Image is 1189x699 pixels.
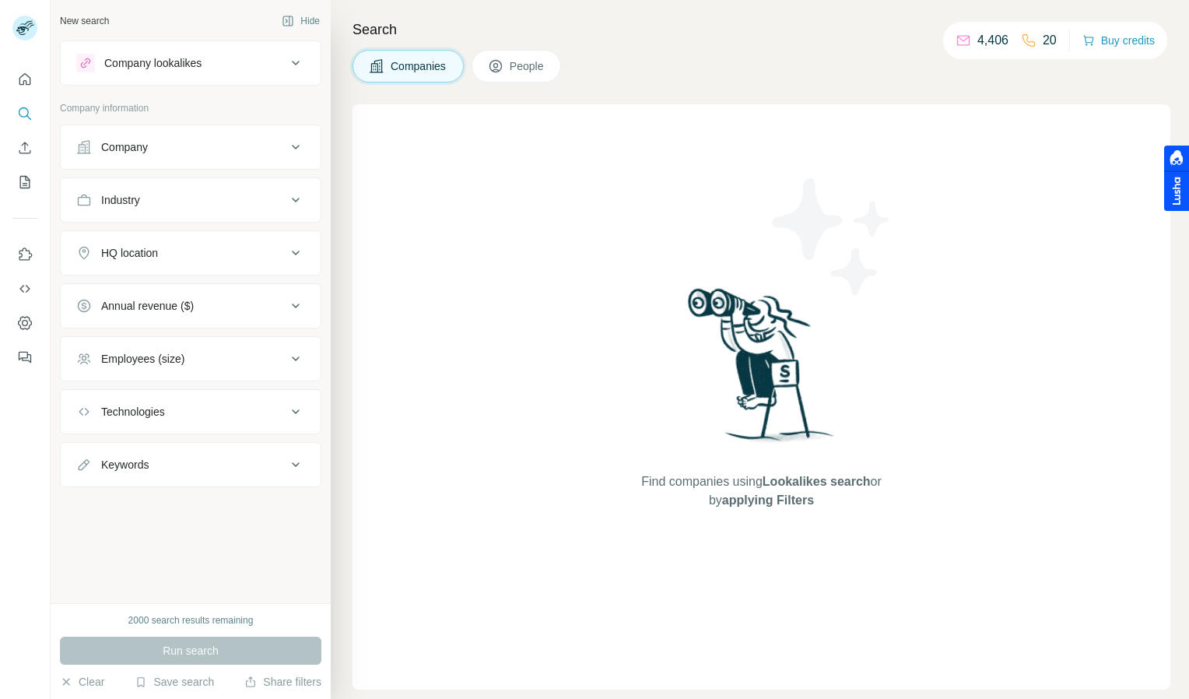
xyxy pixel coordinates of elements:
[101,351,184,367] div: Employees (size)
[60,674,104,690] button: Clear
[101,139,148,155] div: Company
[681,284,843,458] img: Surfe Illustration - Woman searching with binoculars
[61,393,321,430] button: Technologies
[244,674,321,690] button: Share filters
[12,168,37,196] button: My lists
[60,14,109,28] div: New search
[637,472,886,510] span: Find companies using or by
[12,65,37,93] button: Quick start
[391,58,447,74] span: Companies
[104,55,202,71] div: Company lookalikes
[762,167,902,307] img: Surfe Illustration - Stars
[101,457,149,472] div: Keywords
[61,287,321,325] button: Annual revenue ($)
[135,674,214,690] button: Save search
[61,446,321,483] button: Keywords
[510,58,545,74] span: People
[12,275,37,303] button: Use Surfe API
[1082,30,1155,51] button: Buy credits
[101,404,165,420] div: Technologies
[128,613,254,627] div: 2000 search results remaining
[12,100,37,128] button: Search
[61,44,321,82] button: Company lookalikes
[61,128,321,166] button: Company
[101,192,140,208] div: Industry
[61,181,321,219] button: Industry
[12,309,37,337] button: Dashboard
[1043,31,1057,50] p: 20
[12,241,37,269] button: Use Surfe on LinkedIn
[763,475,871,488] span: Lookalikes search
[977,31,1008,50] p: 4,406
[60,101,321,115] p: Company information
[12,134,37,162] button: Enrich CSV
[101,298,194,314] div: Annual revenue ($)
[352,19,1170,40] h4: Search
[271,9,331,33] button: Hide
[101,245,158,261] div: HQ location
[722,494,814,507] span: applying Filters
[12,343,37,371] button: Feedback
[61,234,321,272] button: HQ location
[61,340,321,378] button: Employees (size)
